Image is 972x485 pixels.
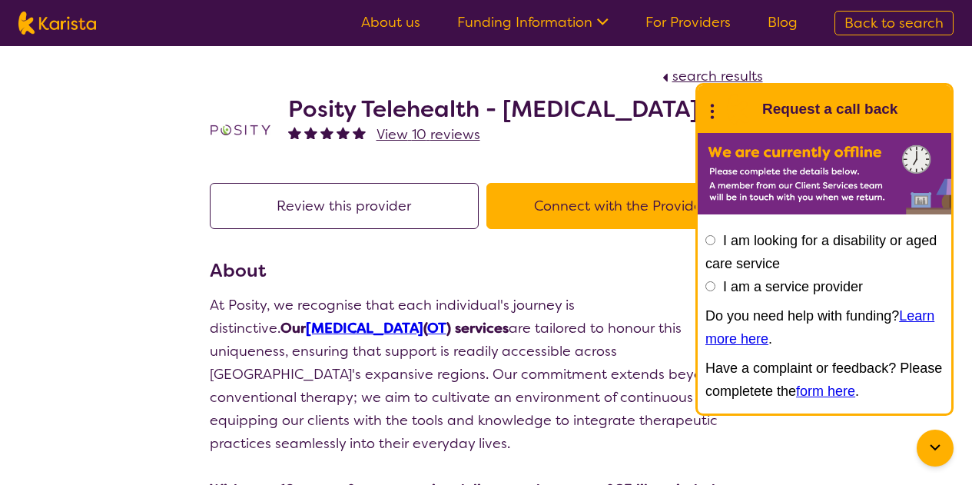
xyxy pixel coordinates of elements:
[723,279,863,294] label: I am a service provider
[705,233,937,271] label: I am looking for a disability or aged care service
[659,67,763,85] a: search results
[672,67,763,85] span: search results
[353,126,366,139] img: fullstar
[288,126,301,139] img: fullstar
[210,197,486,215] a: Review this provider
[427,319,446,337] a: OT
[486,183,755,229] button: Connect with the Provider
[844,14,944,32] span: Back to search
[834,11,954,35] a: Back to search
[361,13,420,32] a: About us
[705,304,944,350] p: Do you need help with funding? .
[210,257,763,284] h3: About
[377,125,480,144] span: View 10 reviews
[304,126,317,139] img: fullstar
[337,126,350,139] img: fullstar
[210,183,479,229] button: Review this provider
[722,94,753,125] img: Karista
[486,197,763,215] a: Connect with the Provider
[698,133,951,214] img: Karista offline chat form to request call back
[288,95,698,123] h2: Posity Telehealth - [MEDICAL_DATA]
[645,13,731,32] a: For Providers
[320,126,333,139] img: fullstar
[762,98,897,121] h1: Request a call back
[377,123,480,146] a: View 10 reviews
[306,319,423,337] a: [MEDICAL_DATA]
[457,13,609,32] a: Funding Information
[705,357,944,403] p: Have a complaint or feedback? Please completete the .
[210,99,271,161] img: t1bslo80pcylnzwjhndq.png
[18,12,96,35] img: Karista logo
[210,294,763,455] p: At Posity, we recognise that each individual's journey is distinctive. are tailored to honour thi...
[768,13,798,32] a: Blog
[796,384,855,399] a: form here
[280,319,509,337] strong: Our ( ) services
